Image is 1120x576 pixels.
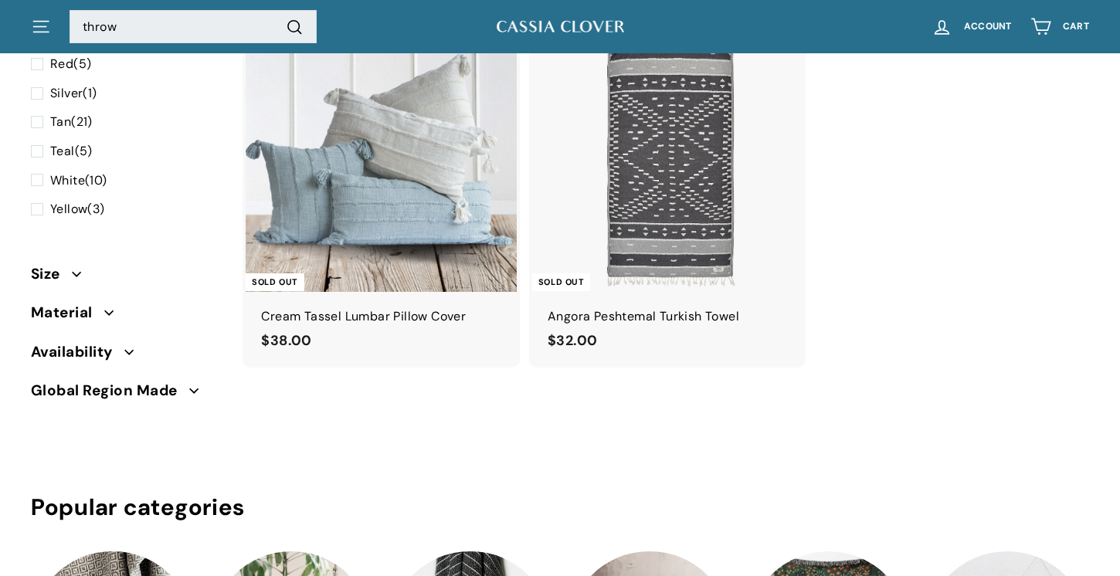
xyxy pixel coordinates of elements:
span: (21) [50,112,93,132]
button: Size [31,259,221,297]
span: Silver [50,85,83,101]
h2: Popular categories [31,495,1089,520]
span: Availability [31,340,124,363]
a: Cart [1021,4,1098,49]
span: Tan [50,114,71,130]
div: Cream Tassel Lumbar Pillow Cover [261,307,501,327]
button: Availability [31,336,221,374]
span: (5) [50,54,91,74]
span: Account [964,22,1012,32]
span: Material [31,301,104,324]
span: (10) [50,170,107,190]
span: Global Region Made [31,379,189,402]
span: Towel Weight [31,418,141,441]
div: Angora Peshtemal Turkish Towel [548,307,788,327]
div: Sold Out [246,273,304,291]
span: (1) [50,83,97,103]
button: Material [31,297,221,336]
span: $38.00 [261,331,311,350]
span: Red [50,56,73,72]
a: Sold Out Cream Tassel Lumbar Pillow Cover [246,20,517,368]
a: Account [922,4,1021,49]
span: Teal [50,143,75,159]
span: Yellow [50,201,87,217]
a: Sold Out Angora Peshtemal Turkish Towel [532,20,803,368]
span: White [50,171,85,188]
span: $32.00 [548,331,597,350]
span: (5) [50,141,93,161]
span: (3) [50,199,105,219]
div: Sold Out [532,273,590,291]
input: Search [70,10,317,44]
button: Towel Weight [31,414,221,452]
span: Size [31,263,72,286]
span: Cart [1063,22,1089,32]
button: Global Region Made [31,375,221,414]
